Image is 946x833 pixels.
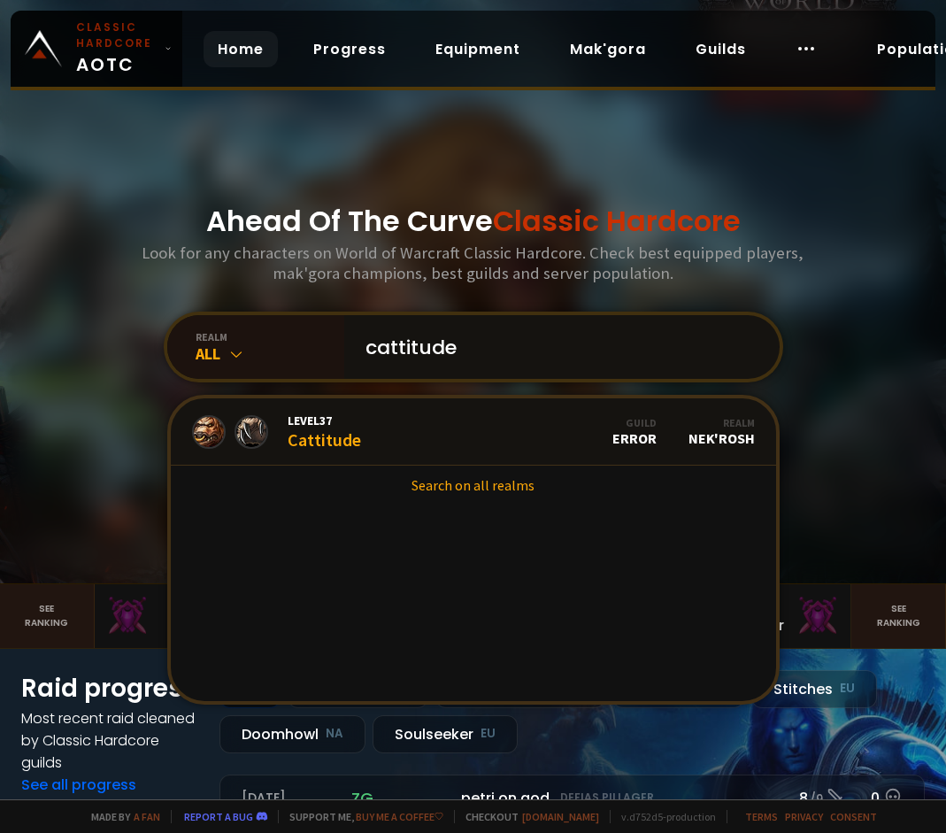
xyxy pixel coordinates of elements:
[288,413,361,451] div: Cattitude
[288,413,361,428] span: Level 37
[21,775,136,795] a: See all progress
[134,810,160,823] a: a fan
[745,810,778,823] a: Terms
[219,715,365,753] div: Doomhowl
[421,31,535,67] a: Equipment
[76,19,158,78] span: AOTC
[171,466,776,505] a: Search on all realms
[81,810,160,823] span: Made by
[355,315,758,379] input: Search a character...
[522,810,599,823] a: [DOMAIN_NAME]
[493,201,741,241] span: Classic Hardcore
[688,416,755,447] div: Nek'Rosh
[688,416,755,429] div: Realm
[612,416,657,447] div: Error
[751,670,877,708] div: Stitches
[612,416,657,429] div: Guild
[481,725,496,743] small: EU
[171,398,776,466] a: Level37CattitudeGuildErrorRealmNek'Rosh
[785,810,823,823] a: Privacy
[278,810,443,823] span: Support me,
[196,343,344,364] div: All
[21,707,198,774] h4: Most recent raid cleaned by Classic Hardcore guilds
[219,775,925,821] a: [DATE]zgpetri on godDefias Pillager8 /90
[184,810,253,823] a: Report a bug
[373,715,518,753] div: Soulseeker
[105,595,273,613] div: Mak'Gora
[76,19,158,51] small: Classic Hardcore
[356,810,443,823] a: Buy me a coffee
[204,31,278,67] a: Home
[11,11,182,87] a: Classic HardcoreAOTC
[326,725,343,743] small: NA
[454,810,599,823] span: Checkout
[299,31,400,67] a: Progress
[206,200,741,243] h1: Ahead Of The Curve
[21,670,198,707] h1: Raid progress
[196,330,344,343] div: realm
[142,243,804,283] h3: Look for any characters on World of Warcraft Classic Hardcore. Check best equipped players, mak'g...
[95,584,284,648] a: Mak'Gora#2Rivench100
[556,31,660,67] a: Mak'gora
[830,810,877,823] a: Consent
[610,810,716,823] span: v. d752d5 - production
[851,584,946,648] a: Seeranking
[840,680,855,698] small: EU
[681,31,760,67] a: Guilds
